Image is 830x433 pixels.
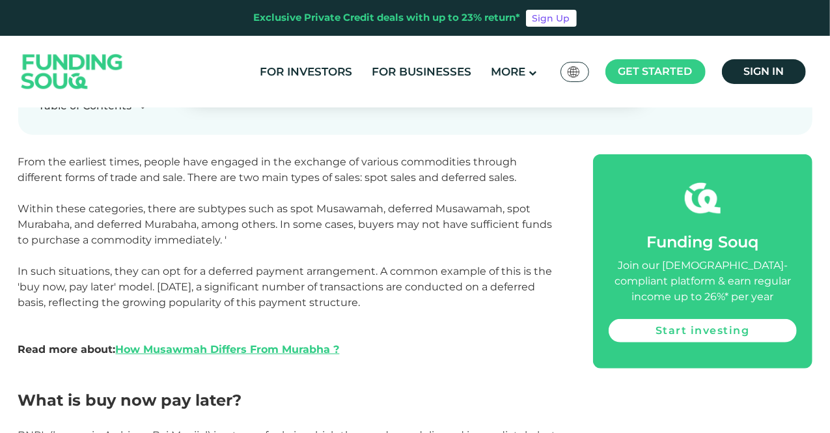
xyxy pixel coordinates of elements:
[8,39,136,105] img: Logo
[646,232,758,251] span: Funding Souq
[18,391,242,410] span: What is buy now pay later?
[368,61,475,83] a: For Businesses
[568,66,579,77] img: SA Flag
[685,180,721,216] img: fsicon
[18,343,340,356] strong: Read more about:
[743,65,784,77] span: Sign in
[18,265,553,309] span: In such situations, they can opt for a deferred payment arrangement. A common example of this is ...
[116,343,340,356] a: How Musawmah Differs From Murabha ?
[618,65,693,77] span: Get started
[254,10,521,25] div: Exclusive Private Credit deals with up to 23% return*
[491,65,525,78] span: More
[18,203,553,246] span: Within these categories, there are subtypes such as spot Musawamah, deferred Musawamah, spot Mura...
[609,258,796,305] div: Join our [DEMOGRAPHIC_DATA]-compliant platform & earn regular income up to 26%* per year
[609,319,796,342] a: Start investing
[526,10,577,27] a: Sign Up
[18,156,518,184] span: From the earliest times, people have engaged in the exchange of various commodities through diffe...
[722,59,806,84] a: Sign in
[256,61,355,83] a: For Investors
